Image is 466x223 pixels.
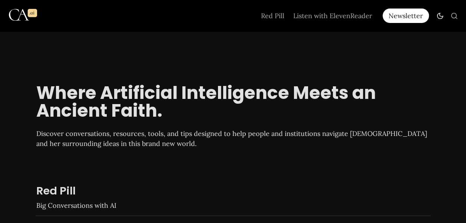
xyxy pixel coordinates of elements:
[36,83,430,120] h1: Where Artificial Intelligence Meets an Ancient Faith.
[36,127,430,150] p: Discover conversations, resources, tools, and tips designed to help people and institutions navig...
[36,183,430,199] h2: Red Pill
[383,9,429,23] div: Newsletter
[9,2,37,28] img: Logo
[383,9,432,23] a: Newsletter
[36,199,430,213] p: Big Conversations with AI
